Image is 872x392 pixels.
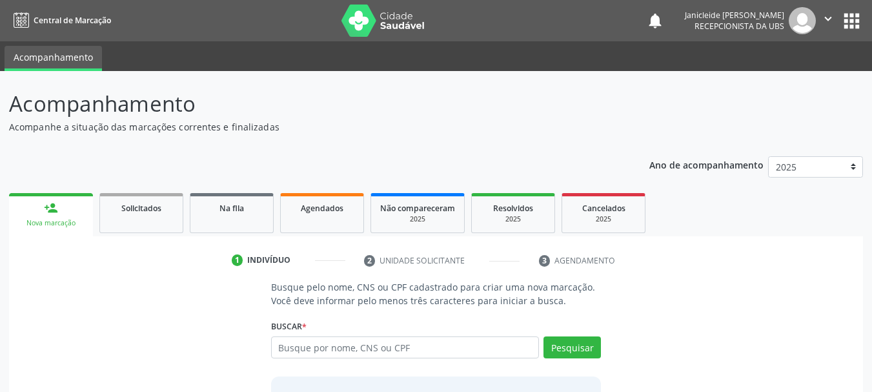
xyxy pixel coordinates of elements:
span: Resolvidos [493,203,533,214]
span: Na fila [219,203,244,214]
div: 1 [232,254,243,266]
i:  [821,12,835,26]
a: Acompanhamento [5,46,102,71]
span: Não compareceram [380,203,455,214]
span: Agendados [301,203,343,214]
p: Acompanhamento [9,88,607,120]
div: person_add [44,201,58,215]
button: notifications [646,12,664,30]
span: Central de Marcação [34,15,111,26]
p: Busque pelo nome, CNS ou CPF cadastrado para criar uma nova marcação. Você deve informar pelo men... [271,280,602,307]
div: Janicleide [PERSON_NAME] [685,10,784,21]
button: Pesquisar [543,336,601,358]
span: Recepcionista da UBS [695,21,784,32]
p: Acompanhe a situação das marcações correntes e finalizadas [9,120,607,134]
img: img [789,7,816,34]
div: Nova marcação [18,218,84,228]
div: Indivíduo [247,254,290,266]
input: Busque por nome, CNS ou CPF [271,336,540,358]
span: Solicitados [121,203,161,214]
span: Cancelados [582,203,625,214]
label: Buscar [271,316,307,336]
button:  [816,7,840,34]
p: Ano de acompanhamento [649,156,764,172]
button: apps [840,10,863,32]
a: Central de Marcação [9,10,111,31]
div: 2025 [380,214,455,224]
div: 2025 [481,214,545,224]
div: 2025 [571,214,636,224]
